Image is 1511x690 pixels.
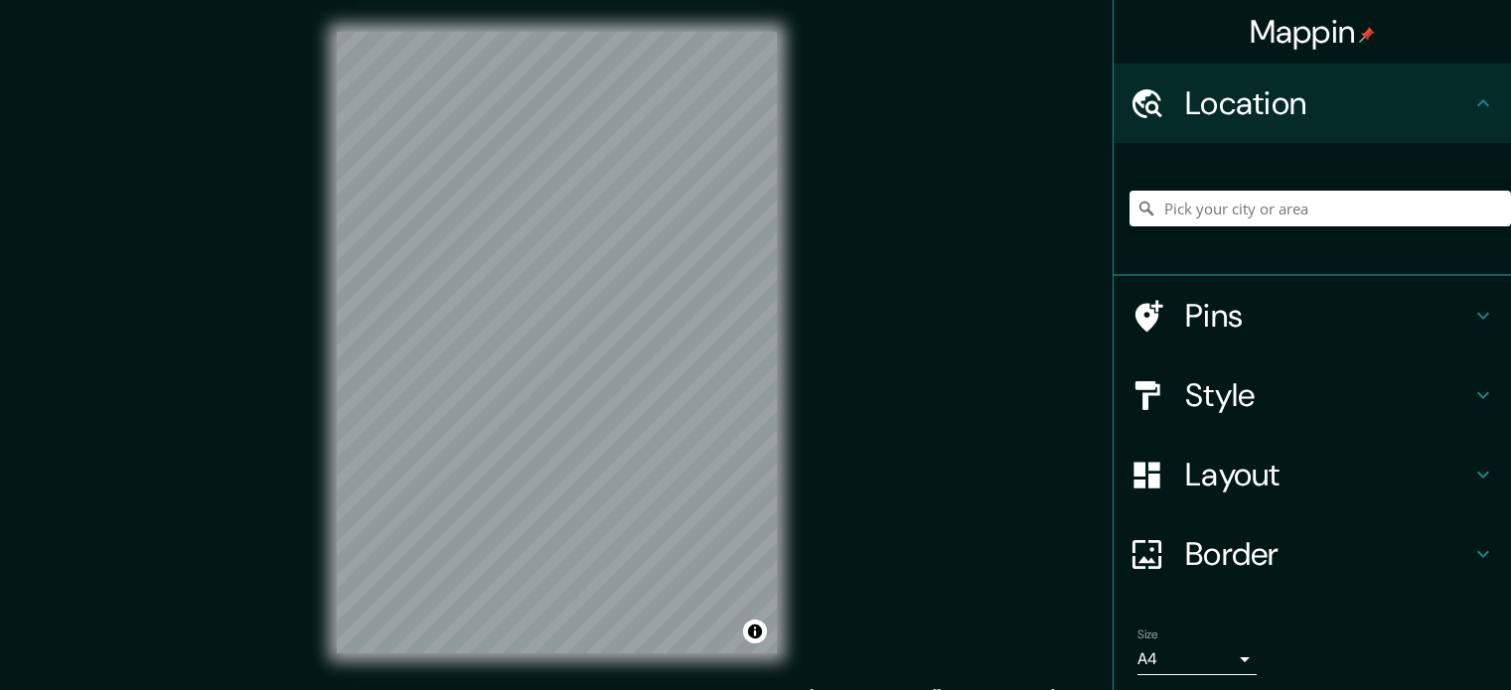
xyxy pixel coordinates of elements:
input: Pick your city or area [1130,191,1511,226]
div: A4 [1137,643,1257,675]
canvas: Map [337,32,777,653]
h4: Mappin [1250,12,1376,52]
h4: Border [1185,534,1471,574]
div: Layout [1114,435,1511,514]
label: Size [1137,626,1158,643]
div: Style [1114,355,1511,435]
h4: Style [1185,375,1471,415]
h4: Pins [1185,296,1471,336]
h4: Layout [1185,455,1471,494]
img: pin-icon.png [1359,27,1375,43]
button: Toggle attribution [743,620,767,643]
h4: Location [1185,83,1471,123]
div: Pins [1114,276,1511,355]
div: Location [1114,64,1511,143]
div: Border [1114,514,1511,594]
